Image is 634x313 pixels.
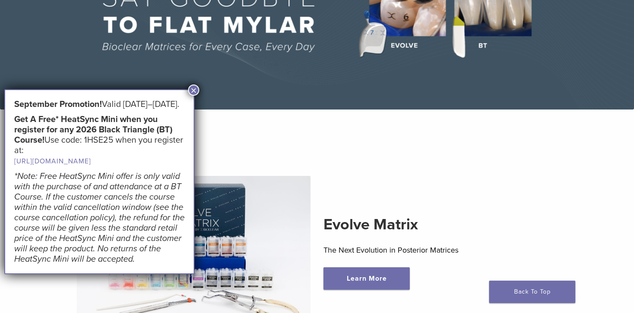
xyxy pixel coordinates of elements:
em: *Note: Free HeatSync Mini offer is only valid with the purchase of and attendance at a BT Course.... [14,171,185,264]
strong: September Promotion! [14,99,102,110]
h5: Valid [DATE]–[DATE]. [14,99,185,110]
button: Close [188,85,199,96]
a: [URL][DOMAIN_NAME] [14,157,91,166]
strong: Get A Free* HeatSync Mini when you register for any 2026 Black Triangle (BT) Course! [14,114,173,145]
p: The Next Evolution in Posterior Matrices [323,244,558,257]
a: Back To Top [489,281,575,303]
a: Learn More [323,267,410,290]
h5: Use code: 1HSE25 when you register at: [14,114,185,166]
h2: Evolve Matrix [323,214,558,235]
